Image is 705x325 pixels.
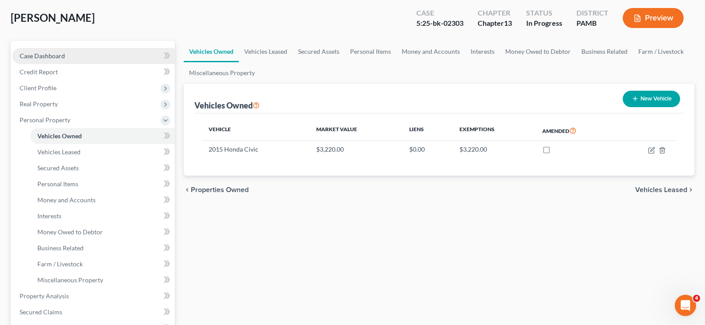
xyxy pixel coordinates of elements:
a: Vehicles Owned [184,41,239,62]
td: $3,220.00 [309,141,402,158]
div: Chapter [478,8,512,18]
i: chevron_right [687,186,694,193]
div: PAMB [576,18,608,28]
span: Vehicles Leased [37,148,81,156]
td: 2015 Honda Civic [201,141,309,158]
a: Business Related [576,41,633,62]
th: Liens [402,120,452,141]
span: Money and Accounts [37,196,96,204]
span: Case Dashboard [20,52,65,60]
a: Interests [30,208,175,224]
a: Secured Assets [293,41,345,62]
a: Property Analysis [12,288,175,304]
th: Exemptions [452,120,536,141]
a: Secured Claims [12,304,175,320]
span: Credit Report [20,68,58,76]
span: Properties Owned [191,186,249,193]
div: Status [526,8,562,18]
span: Money Owed to Debtor [37,228,103,236]
a: Vehicles Leased [30,144,175,160]
span: Interests [37,212,61,220]
a: Money Owed to Debtor [500,41,576,62]
span: Real Property [20,100,58,108]
div: In Progress [526,18,562,28]
span: Business Related [37,244,84,252]
div: Vehicles Owned [194,100,260,111]
button: Preview [623,8,684,28]
a: Farm / Livestock [633,41,689,62]
a: Business Related [30,240,175,256]
button: chevron_left Properties Owned [184,186,249,193]
a: Personal Items [345,41,396,62]
a: Vehicles Leased [239,41,293,62]
a: Miscellaneous Property [30,272,175,288]
button: Vehicles Leased chevron_right [635,186,694,193]
iframe: Intercom live chat [675,295,696,316]
span: 4 [693,295,700,302]
a: Credit Report [12,64,175,80]
div: 5:25-bk-02303 [416,18,463,28]
span: Secured Claims [20,308,62,316]
span: Secured Assets [37,164,79,172]
a: Money and Accounts [396,41,465,62]
a: Farm / Livestock [30,256,175,272]
span: 13 [504,19,512,27]
i: chevron_left [184,186,191,193]
span: Vehicles Owned [37,132,82,140]
a: Vehicles Owned [30,128,175,144]
span: Personal Property [20,116,70,124]
a: Interests [465,41,500,62]
div: Case [416,8,463,18]
a: Personal Items [30,176,175,192]
div: District [576,8,608,18]
th: Market Value [309,120,402,141]
span: Miscellaneous Property [37,276,103,284]
td: $0.00 [402,141,452,158]
a: Money and Accounts [30,192,175,208]
th: Amended [535,120,616,141]
a: Secured Assets [30,160,175,176]
a: Case Dashboard [12,48,175,64]
a: Miscellaneous Property [184,62,260,84]
span: Property Analysis [20,292,69,300]
td: $3,220.00 [452,141,536,158]
span: Client Profile [20,84,56,92]
div: Chapter [478,18,512,28]
span: [PERSON_NAME] [11,11,95,24]
span: Personal Items [37,180,78,188]
th: Vehicle [201,120,309,141]
a: Money Owed to Debtor [30,224,175,240]
span: Vehicles Leased [635,186,687,193]
span: Farm / Livestock [37,260,83,268]
button: New Vehicle [623,91,680,107]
